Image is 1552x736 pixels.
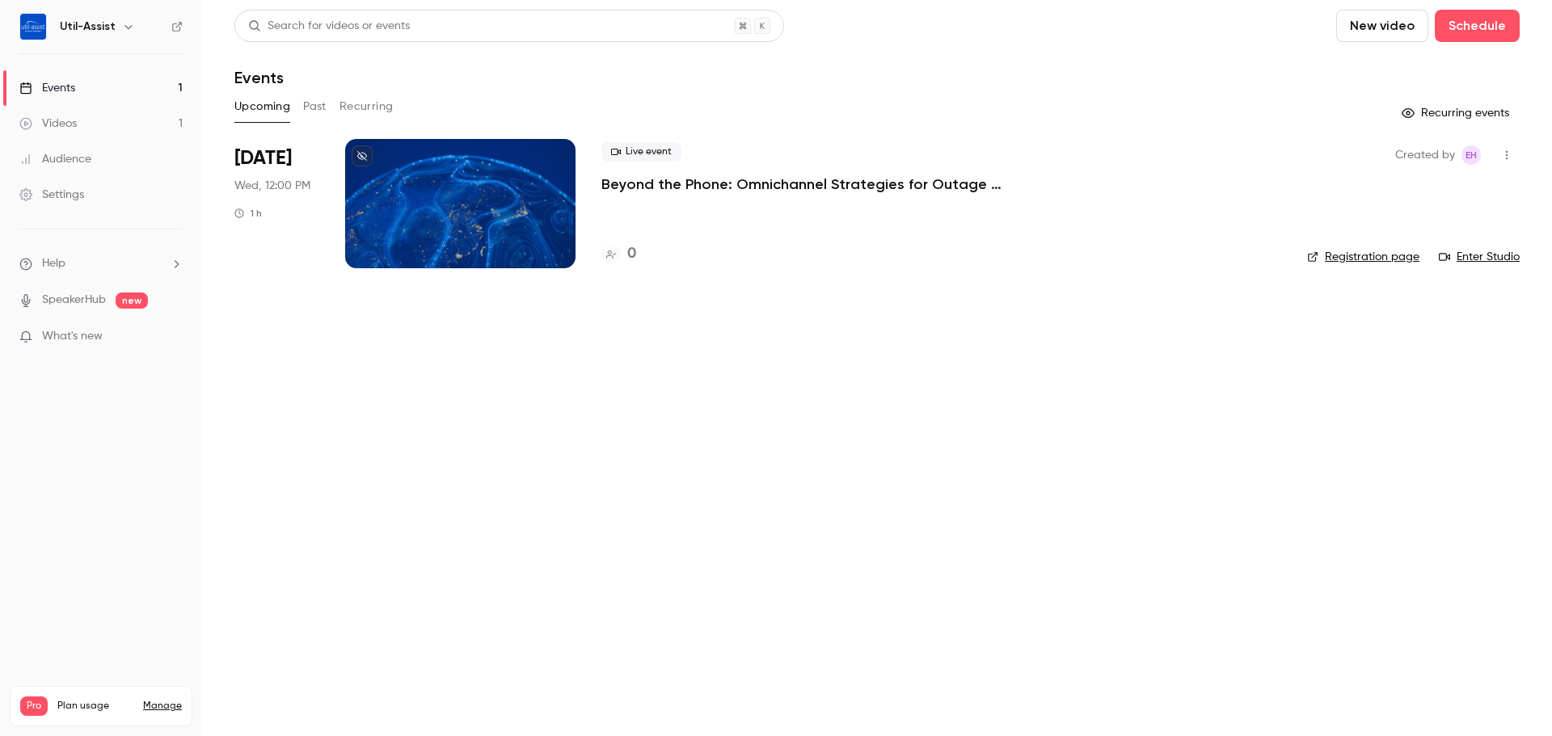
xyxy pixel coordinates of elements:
[601,243,636,265] a: 0
[234,178,310,194] span: Wed, 12:00 PM
[42,255,65,272] span: Help
[1461,145,1481,165] span: Emily Henderson
[1439,249,1520,265] a: Enter Studio
[19,187,84,203] div: Settings
[57,700,133,713] span: Plan usage
[1435,10,1520,42] button: Schedule
[234,68,284,87] h1: Events
[1395,145,1455,165] span: Created by
[627,243,636,265] h4: 0
[42,292,106,309] a: SpeakerHub
[116,292,148,309] span: new
[234,207,262,220] div: 1 h
[19,255,183,272] li: help-dropdown-opener
[1307,249,1419,265] a: Registration page
[20,696,48,716] span: Pro
[1466,145,1477,165] span: EH
[163,330,183,344] iframe: Noticeable Trigger
[601,142,681,162] span: Live event
[19,80,75,96] div: Events
[248,18,410,35] div: Search for videos or events
[303,94,327,120] button: Past
[234,94,290,120] button: Upcoming
[601,175,1086,194] a: Beyond the Phone: Omnichannel Strategies for Outage Communications
[60,19,116,35] h6: Util-Assist
[234,145,292,171] span: [DATE]
[42,328,103,345] span: What's new
[234,139,319,268] div: Sep 24 Wed, 12:00 PM (America/Toronto)
[339,94,394,120] button: Recurring
[19,116,77,132] div: Videos
[1394,100,1520,126] button: Recurring events
[143,700,182,713] a: Manage
[20,14,46,40] img: Util-Assist
[19,151,91,167] div: Audience
[1336,10,1428,42] button: New video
